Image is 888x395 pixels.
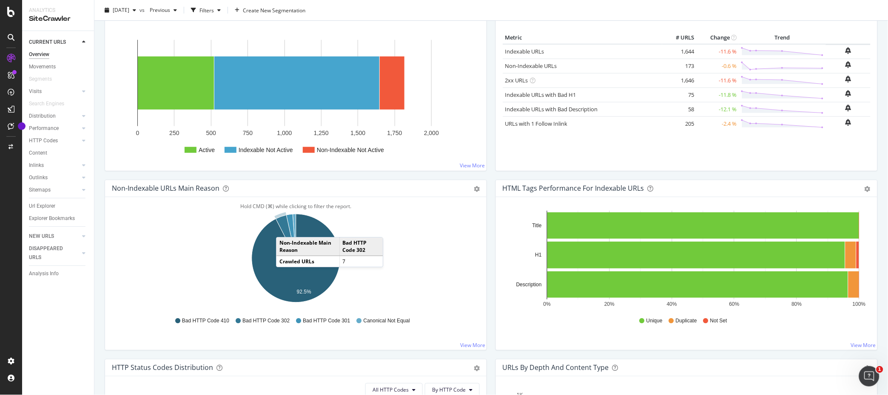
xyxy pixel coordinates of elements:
td: Bad HTTP Code 302 [339,237,383,256]
td: 1,646 [662,73,696,87]
div: bell-plus [845,90,851,97]
text: 0% [544,302,551,308]
td: 205 [662,116,696,131]
div: gear [474,186,480,192]
a: Movements [29,62,88,71]
div: Performance [29,124,59,133]
a: Content [29,149,88,158]
text: Title [532,223,542,229]
td: 7 [339,256,383,267]
span: Bad HTTP Code 301 [303,317,350,324]
span: 2025 Sep. 8th [113,6,129,14]
span: Not Set [710,317,727,324]
a: Segments [29,75,60,84]
td: -11.8 % [696,87,739,102]
div: Outlinks [29,173,48,182]
td: 173 [662,59,696,73]
td: 75 [662,87,696,102]
div: gear [474,365,480,371]
div: Visits [29,87,42,96]
span: By HTTP Code [432,386,466,393]
svg: A chart. [112,211,480,309]
button: [DATE] [101,3,139,17]
div: bell-plus [845,119,851,126]
text: 40% [667,302,677,308]
span: Previous [146,6,170,14]
span: Create New Segmentation [243,6,305,14]
div: gear [865,365,871,371]
div: Inlinks [29,161,44,170]
a: URLs with 1 Follow Inlink [505,120,567,127]
td: -12.1 % [696,102,739,116]
span: All HTTP Codes [373,386,409,393]
text: 92.5% [297,289,311,295]
button: Create New Segmentation [231,3,309,17]
text: 2,000 [424,130,439,136]
div: Non-Indexable URLs Main Reason [112,184,219,192]
div: Distribution [29,112,56,121]
text: Description [516,282,542,288]
div: Url Explorer [29,202,55,211]
td: Non-Indexable Main Reason [276,237,339,256]
a: Distribution [29,112,80,121]
div: Analytics [29,7,87,14]
td: 58 [662,102,696,116]
td: -11.6 % [696,73,739,87]
div: URLs by Depth and Content Type [503,363,609,372]
text: 100% [853,302,866,308]
a: Url Explorer [29,202,88,211]
text: 1,500 [350,130,365,136]
text: 80% [792,302,802,308]
td: Crawled URLs [276,256,339,267]
svg: A chart. [503,211,871,309]
a: View More [460,162,485,169]
text: 1,750 [387,130,402,136]
span: Bad HTTP Code 302 [242,317,290,324]
a: Visits [29,87,80,96]
a: Non-Indexable URLs [505,62,557,70]
div: NEW URLS [29,232,54,241]
span: Canonical Not Equal [364,317,410,324]
div: DISAPPEARED URLS [29,244,72,262]
div: HTTP Status Codes Distribution [112,363,213,372]
td: 1,644 [662,44,696,59]
div: Content [29,149,47,158]
svg: A chart. [112,31,480,164]
div: bell-plus [845,76,851,82]
text: Active [199,147,215,153]
text: H1 [535,252,542,258]
span: Duplicate [676,317,697,324]
div: CURRENT URLS [29,38,66,47]
div: Sitemaps [29,186,51,195]
a: Indexable URLs with Bad Description [505,105,598,113]
div: SiteCrawler [29,14,87,24]
a: CURRENT URLS [29,38,80,47]
div: bell-plus [845,61,851,68]
div: Tooltip anchor [18,122,26,130]
text: 500 [206,130,216,136]
text: 20% [604,302,615,308]
text: 250 [169,130,179,136]
div: Search Engines [29,99,64,108]
button: Filters [188,3,224,17]
th: # URLS [662,31,696,44]
a: View More [851,341,876,349]
text: 1,250 [314,130,329,136]
a: Inlinks [29,161,80,170]
div: HTML Tags Performance for Indexable URLs [503,184,644,192]
span: 1 [877,366,883,373]
div: Segments [29,75,52,84]
iframe: Intercom live chat [859,366,879,387]
div: HTTP Codes [29,136,58,145]
td: -2.4 % [696,116,739,131]
div: bell-plus [845,47,851,54]
th: Metric [503,31,662,44]
a: Analysis Info [29,269,88,278]
th: Trend [739,31,826,44]
a: Performance [29,124,80,133]
a: NEW URLS [29,232,80,241]
div: Overview [29,50,49,59]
